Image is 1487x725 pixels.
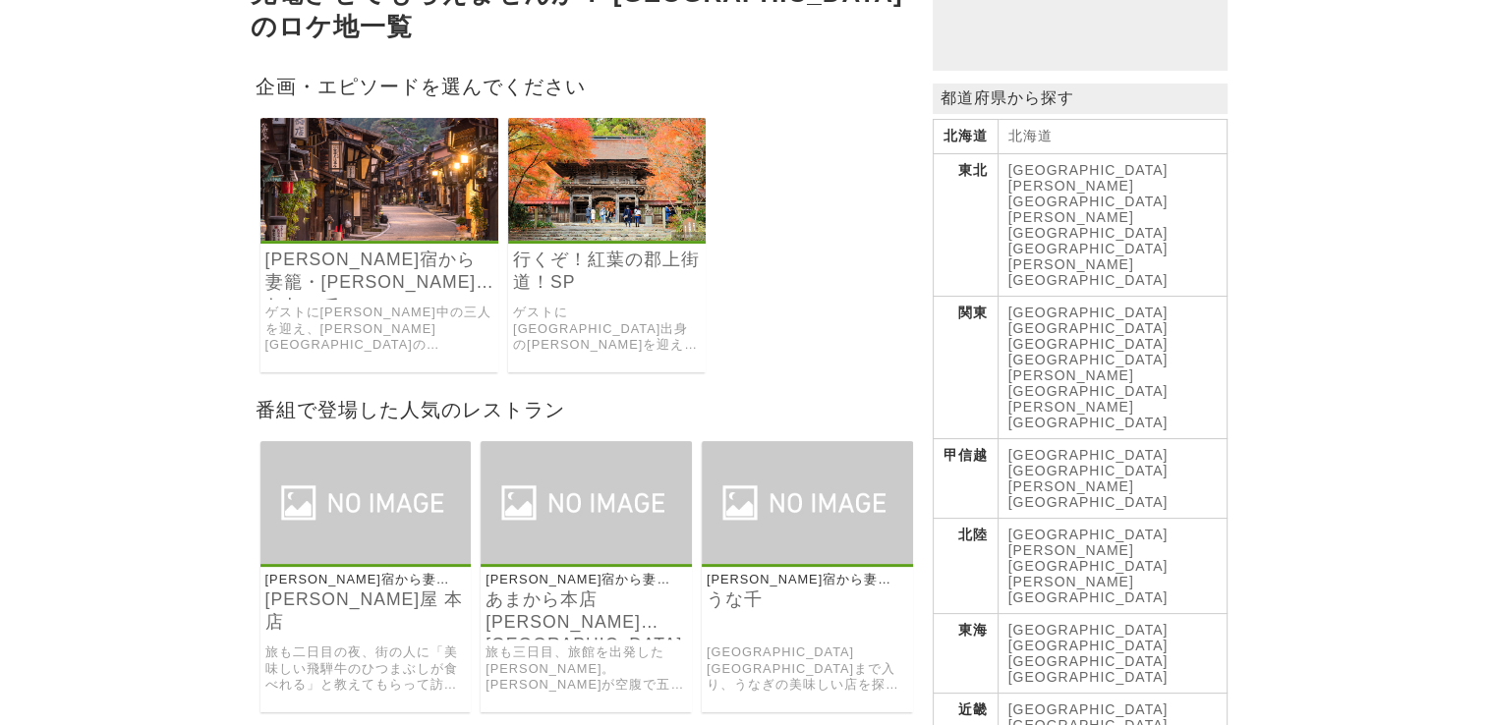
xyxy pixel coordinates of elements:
a: [GEOGRAPHIC_DATA] [1008,320,1169,336]
a: 出川哲朗の充電させてもらえませんか？ 行くぞ！紅葉の郡上街道！美濃 大矢田神社からゴールは超人気の郡上八幡城！ですがゲストがまさかの雨女？でヤバいよヤバいよＳＰ [508,227,706,244]
th: 東海 [933,614,998,694]
a: [PERSON_NAME][GEOGRAPHIC_DATA] [1008,209,1169,241]
a: [GEOGRAPHIC_DATA] [1008,336,1169,352]
img: みわ屋 本店 [260,441,472,564]
th: 甲信越 [933,439,998,519]
th: 東北 [933,154,998,297]
a: [GEOGRAPHIC_DATA][GEOGRAPHIC_DATA]まで入り、うなぎの美味しい店を探します。 街頭で紹介してくれたうなぎの名店「うな千」を訪れます。 しかし大人気で34組待ち。 ... [707,644,908,694]
a: [PERSON_NAME][GEOGRAPHIC_DATA] [1008,574,1169,605]
a: 行くぞ！紅葉の郡上街道！SP [513,249,701,294]
p: 都道府県から探す [933,84,1228,114]
a: あまから本店 [PERSON_NAME][GEOGRAPHIC_DATA] [486,588,687,634]
a: ゲストに[GEOGRAPHIC_DATA]出身の[PERSON_NAME]を迎え、[GEOGRAPHIC_DATA]・[GEOGRAPHIC_DATA][PERSON_NAME]をスタートして[... [513,305,701,354]
th: 北陸 [933,519,998,614]
p: [PERSON_NAME]宿から妻籠・[PERSON_NAME]とおって[GEOGRAPHIC_DATA]180キロ [260,572,457,588]
a: [GEOGRAPHIC_DATA] [1008,415,1169,430]
img: あまから本店 瑞浪店 [481,441,692,564]
a: [GEOGRAPHIC_DATA] [1008,162,1169,178]
a: うな千 [707,588,908,611]
a: [GEOGRAPHIC_DATA] [1008,653,1169,669]
a: [GEOGRAPHIC_DATA] [1008,447,1169,463]
a: [GEOGRAPHIC_DATA] [1008,638,1169,653]
a: 旅も二日目の夜、街の人に「美味しい飛騨牛のひつまぶしが食べれる」と教えてもらって訪れたのが「[PERSON_NAME]屋 本店」でした。 [PERSON_NAME]屋は、岐阜の名物「牛まぶし」の... [265,644,467,694]
a: あまから本店 瑞浪店 [481,550,692,567]
a: [PERSON_NAME][GEOGRAPHIC_DATA] [1008,256,1169,288]
a: [PERSON_NAME][GEOGRAPHIC_DATA] [1008,367,1169,399]
a: 北海道 [1008,128,1053,143]
h2: 番組で登場した人気のレストラン [251,392,923,426]
h2: 企画・エピソードを選んでください [251,69,923,103]
a: [GEOGRAPHIC_DATA] [1008,701,1169,717]
th: 関東 [933,297,998,439]
a: [PERSON_NAME][GEOGRAPHIC_DATA] [1008,478,1169,510]
a: うな千 [702,550,913,567]
a: みわ屋 本店 [260,550,472,567]
a: [GEOGRAPHIC_DATA] [1008,527,1169,542]
p: [PERSON_NAME]宿から妻籠・[PERSON_NAME]とおって[GEOGRAPHIC_DATA]180キロ [481,572,677,588]
img: 出川哲朗の充電させてもらえませんか？ 行くぞ！紅葉の郡上街道！美濃 大矢田神社からゴールは超人気の郡上八幡城！ですがゲストがまさかの雨女？でヤバいよヤバいよＳＰ [508,118,706,241]
th: 北海道 [933,120,998,154]
p: [PERSON_NAME]宿から妻籠・[PERSON_NAME]とおって[GEOGRAPHIC_DATA]180キロ [702,572,898,588]
a: [PERSON_NAME][GEOGRAPHIC_DATA] [1008,542,1169,574]
a: [GEOGRAPHIC_DATA] [1008,352,1169,367]
a: [PERSON_NAME]屋 本店 [265,588,467,634]
a: [PERSON_NAME]宿から妻籠・[PERSON_NAME]とおって[GEOGRAPHIC_DATA]180キロ [265,249,494,294]
a: [GEOGRAPHIC_DATA] [1008,622,1169,638]
a: [GEOGRAPHIC_DATA] [1008,669,1169,685]
a: ゲストに[PERSON_NAME]中の三人を迎え、[PERSON_NAME][GEOGRAPHIC_DATA]の[PERSON_NAME][GEOGRAPHIC_DATA]を出発して妻籠・[PE... [265,305,494,354]
img: 出川哲朗の充電させてもらえませんか？ いざ"木曽路"をゆけ！ 奈良井宿から妻籠・馬籠とおって名古屋城180キロ！ ですが食いしん坊"森三中"全員集合でヤバいよ²SP [260,118,499,241]
a: [GEOGRAPHIC_DATA] [1008,241,1169,256]
a: 出川哲朗の充電させてもらえませんか？ いざ"木曽路"をゆけ！ 奈良井宿から妻籠・馬籠とおって名古屋城180キロ！ ですが食いしん坊"森三中"全員集合でヤバいよ²SP [260,227,499,244]
a: [GEOGRAPHIC_DATA] [1008,305,1169,320]
img: うな千 [702,441,913,564]
a: 旅も三日目、旅館を出発した[PERSON_NAME]。 [PERSON_NAME]が空腹で五平餅が食べたいということで、街頭での呼び込みもあり「あまから本店 [PERSON_NAME]店」に立ち... [486,644,687,694]
a: [GEOGRAPHIC_DATA] [1008,463,1169,478]
a: [PERSON_NAME][GEOGRAPHIC_DATA] [1008,178,1169,209]
a: [PERSON_NAME] [1008,399,1134,415]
